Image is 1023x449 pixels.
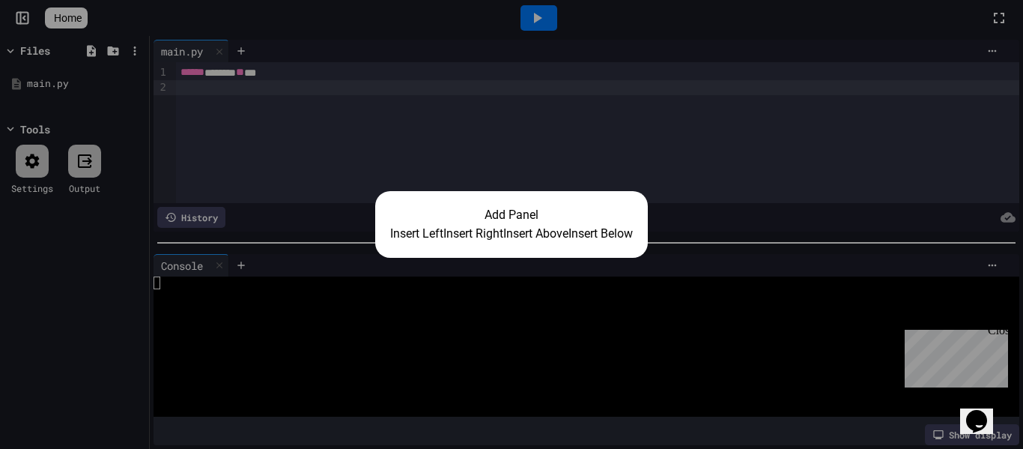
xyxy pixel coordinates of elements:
[899,324,1008,388] iframe: chat widget
[503,225,568,243] button: Insert Above
[568,225,633,243] button: Insert Below
[390,225,443,243] button: Insert Left
[960,389,1008,434] iframe: chat widget
[6,6,103,95] div: Chat with us now!Close
[390,206,633,224] h2: Add Panel
[443,225,503,243] button: Insert Right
